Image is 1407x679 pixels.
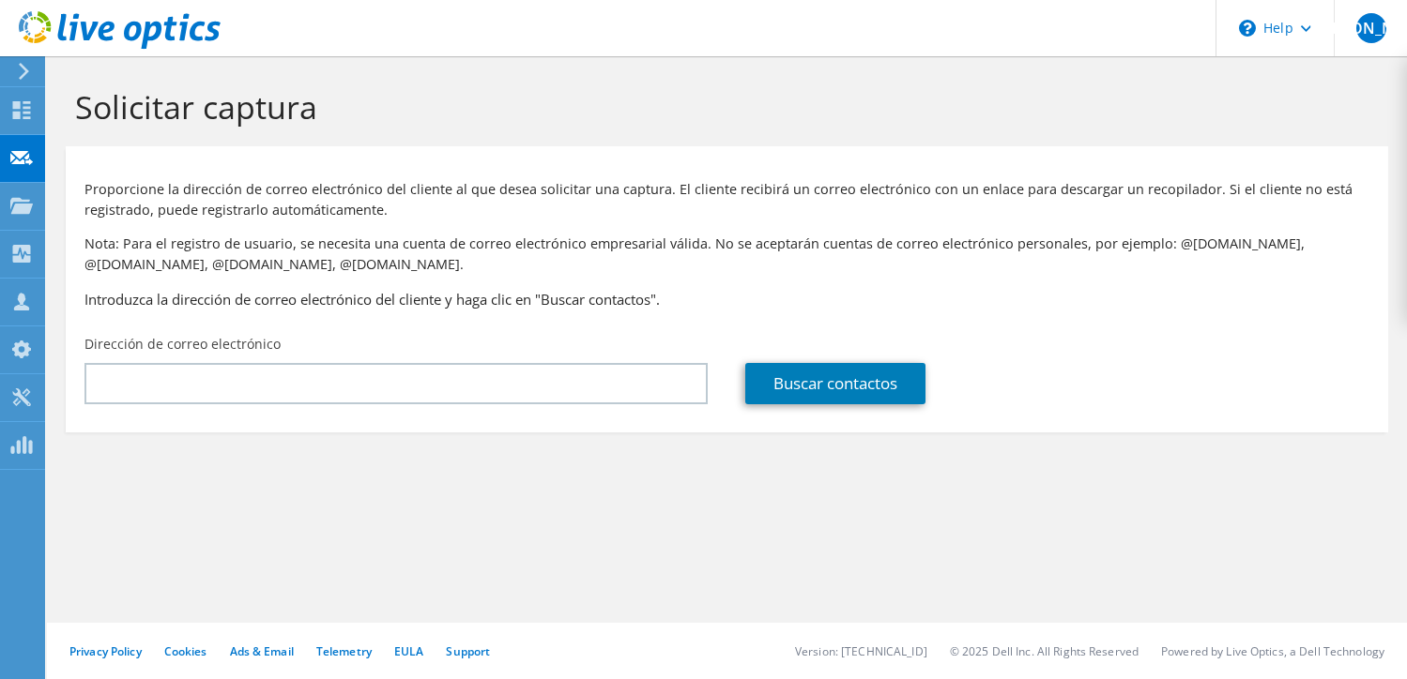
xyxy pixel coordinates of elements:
[1161,643,1384,659] li: Powered by Live Optics, a Dell Technology
[394,643,423,659] a: EULA
[230,643,294,659] a: Ads & Email
[84,335,281,354] label: Dirección de correo electrónico
[1239,20,1256,37] svg: \n
[75,87,1369,127] h1: Solicitar captura
[316,643,372,659] a: Telemetry
[446,643,490,659] a: Support
[950,643,1139,659] li: © 2025 Dell Inc. All Rights Reserved
[795,643,927,659] li: Version: [TECHNICAL_ID]
[84,179,1369,220] p: Proporcione la dirección de correo electrónico del cliente al que desea solicitar una captura. El...
[164,643,207,659] a: Cookies
[69,643,142,659] a: Privacy Policy
[84,234,1369,275] p: Nota: Para el registro de usuario, se necesita una cuenta de correo electrónico empresarial válid...
[84,289,1369,309] h3: Introduzca la dirección de correo electrónico del cliente y haga clic en "Buscar contactos".
[1356,13,1386,43] span: [PERSON_NAME]
[745,363,925,404] a: Buscar contactos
